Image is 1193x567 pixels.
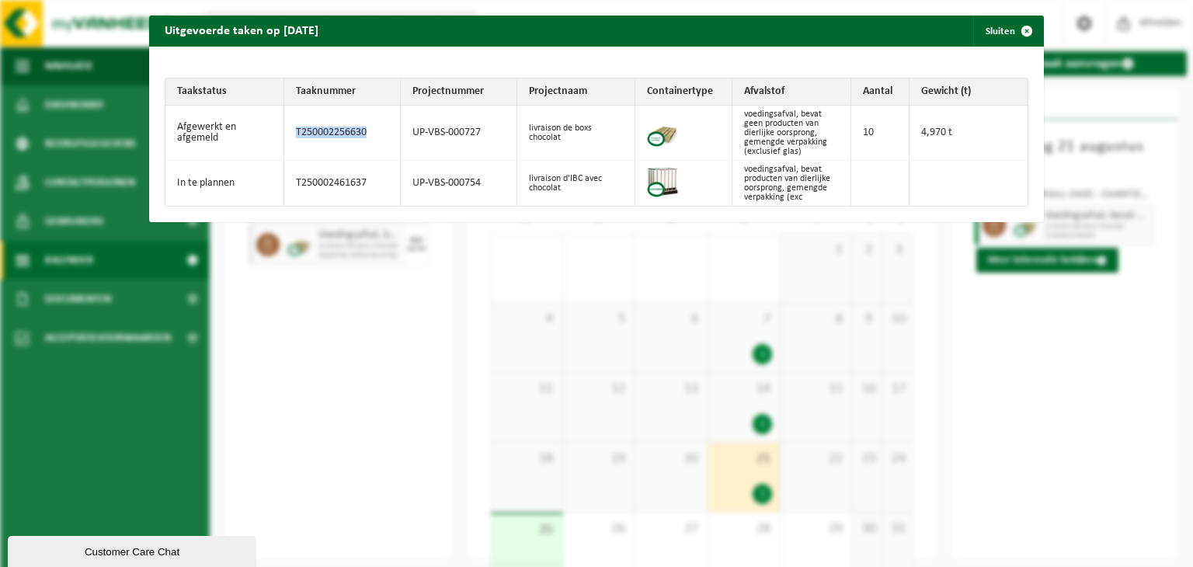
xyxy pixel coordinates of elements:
[635,78,732,106] th: Containertype
[284,106,401,161] td: T250002256630
[732,106,851,161] td: voedingsafval, bevat geen producten van dierlijke oorsprong, gemengde verpakking (exclusief glas)
[8,533,259,567] iframe: chat widget
[401,78,517,106] th: Projectnummer
[851,78,910,106] th: Aantal
[647,116,678,147] img: PB-CU
[284,161,401,206] td: T250002461637
[165,161,284,206] td: In te plannen
[517,161,636,206] td: livraison d'IBC avec chocolat
[165,106,284,161] td: Afgewerkt en afgemeld
[732,161,851,206] td: voedingsafval, bevat producten van dierlijke oorsprong, gemengde verpakking (exc
[284,78,401,106] th: Taaknummer
[401,161,517,206] td: UP-VBS-000754
[851,106,910,161] td: 10
[149,16,334,45] h2: Uitgevoerde taken op [DATE]
[732,78,851,106] th: Afvalstof
[973,16,1042,47] button: Sluiten
[647,166,678,197] img: PB-IC-CU
[517,106,636,161] td: livraison de boxs chocolat
[910,78,1028,106] th: Gewicht (t)
[517,78,636,106] th: Projectnaam
[165,78,284,106] th: Taakstatus
[910,106,1028,161] td: 4,970 t
[401,106,517,161] td: UP-VBS-000727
